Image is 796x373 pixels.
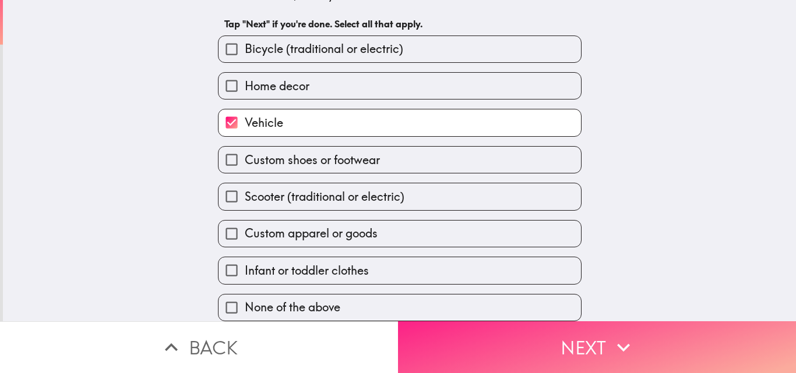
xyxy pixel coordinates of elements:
button: Custom shoes or footwear [219,147,581,173]
span: Vehicle [245,115,283,131]
h6: Tap "Next" if you're done. Select all that apply. [224,17,575,30]
button: Bicycle (traditional or electric) [219,36,581,62]
span: Infant or toddler clothes [245,262,369,279]
button: Infant or toddler clothes [219,257,581,283]
span: None of the above [245,299,340,315]
span: Custom apparel or goods [245,225,378,241]
button: Custom apparel or goods [219,221,581,247]
span: Custom shoes or footwear [245,152,380,168]
button: None of the above [219,294,581,321]
button: Scooter (traditional or electric) [219,183,581,209]
button: Home decor [219,73,581,99]
button: Vehicle [219,109,581,136]
span: Home decor [245,78,309,94]
span: Bicycle (traditional or electric) [245,41,403,57]
span: Scooter (traditional or electric) [245,189,404,205]
button: Next [398,321,796,373]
